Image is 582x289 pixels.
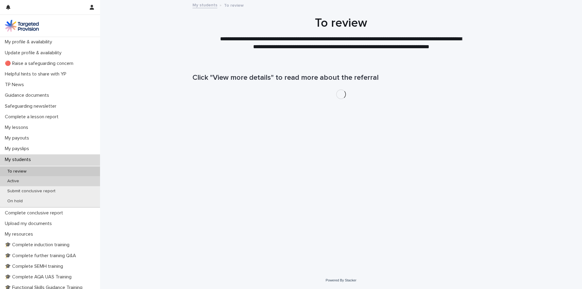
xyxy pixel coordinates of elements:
p: 🔴 Raise a safeguarding concern [2,61,78,66]
p: My lessons [2,125,33,130]
p: Active [2,179,24,184]
p: Update profile & availability [2,50,66,56]
p: My payslips [2,146,34,152]
h1: To review [192,16,490,30]
p: Complete conclusive report [2,210,68,216]
p: 🎓 Complete AQA UAS Training [2,274,76,280]
p: To review [2,169,31,174]
p: Safeguarding newsletter [2,103,61,109]
a: My students [192,1,217,8]
p: My profile & availability [2,39,57,45]
p: Submit conclusive report [2,189,60,194]
p: My students [2,157,36,163]
img: M5nRWzHhSzIhMunXDL62 [5,20,39,32]
p: 🎓 Complete induction training [2,242,74,248]
h1: Click "View more details" to read more about the referral [192,73,490,82]
p: TP News [2,82,29,88]
p: My resources [2,231,38,237]
p: My payouts [2,135,34,141]
p: Upload my documents [2,221,57,227]
p: On hold [2,199,28,204]
a: Powered By Stacker [326,278,356,282]
p: Complete a lesson report [2,114,63,120]
p: To review [224,2,244,8]
p: 🎓 Complete SEMH training [2,264,68,269]
p: Guidance documents [2,92,54,98]
p: Helpful hints to share with YP [2,71,71,77]
p: 🎓 Complete further training Q&A [2,253,81,259]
